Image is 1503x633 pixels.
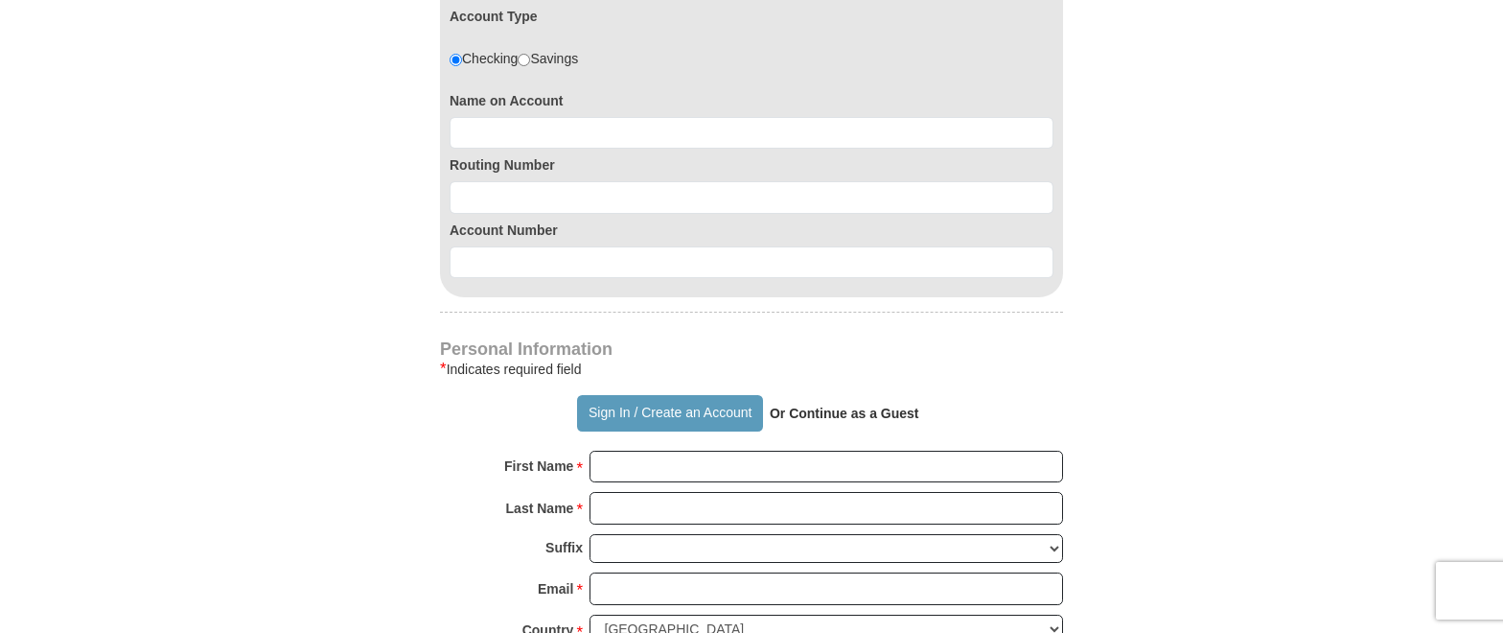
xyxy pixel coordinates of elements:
strong: Email [538,575,573,602]
label: Routing Number [450,155,1053,175]
strong: Last Name [506,495,574,522]
label: Account Number [450,221,1053,240]
label: Name on Account [450,91,1053,110]
div: Checking Savings [450,49,578,68]
div: Indicates required field [440,358,1063,381]
h4: Personal Information [440,341,1063,357]
strong: Or Continue as a Guest [770,406,919,421]
button: Sign In / Create an Account [577,395,762,432]
label: Account Type [450,7,538,26]
strong: First Name [504,453,573,480]
strong: Suffix [545,534,583,561]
